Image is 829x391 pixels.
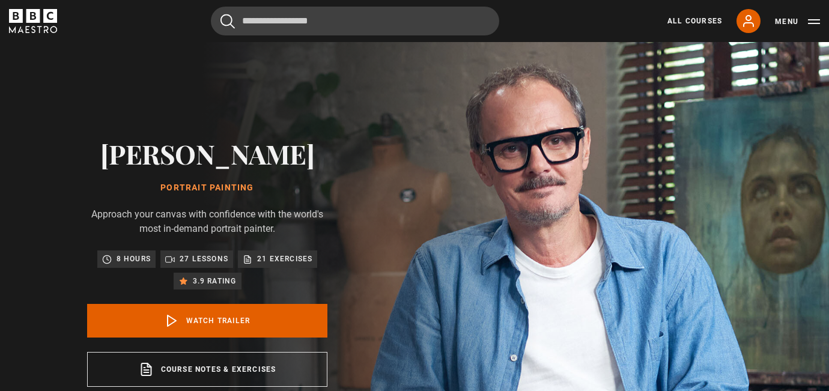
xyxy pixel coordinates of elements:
[667,16,722,26] a: All Courses
[257,253,312,265] p: 21 exercises
[87,207,327,236] p: Approach your canvas with confidence with the world's most in-demand portrait painter.
[180,253,228,265] p: 27 lessons
[117,253,151,265] p: 8 hours
[87,138,327,169] h2: [PERSON_NAME]
[220,14,235,29] button: Submit the search query
[87,352,327,387] a: Course notes & exercises
[193,275,237,287] p: 3.9 rating
[87,304,327,338] a: Watch Trailer
[87,183,327,193] h1: Portrait Painting
[211,7,499,35] input: Search
[9,9,57,33] svg: BBC Maestro
[775,16,820,28] button: Toggle navigation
